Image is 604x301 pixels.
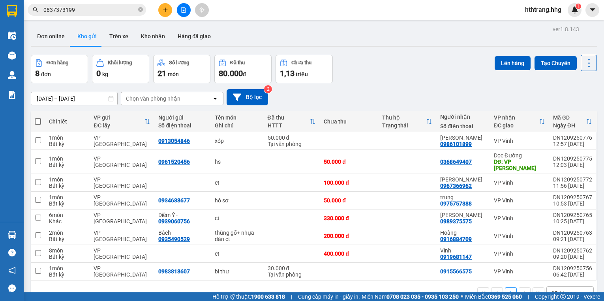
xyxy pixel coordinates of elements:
[92,55,149,83] button: Khối lượng0kg
[251,294,285,300] strong: 1900 633 818
[494,251,545,257] div: VP Vinh
[227,89,268,105] button: Bộ lọc
[324,179,374,186] div: 100.000 đ
[577,4,580,9] span: 1
[280,69,294,78] span: 1,13
[553,194,592,200] div: DN1209250767
[215,197,259,204] div: hồ sơ
[94,176,150,189] div: VP [GEOGRAPHIC_DATA]
[553,155,592,162] div: DN1209250775
[49,218,86,224] div: Khác
[378,111,436,132] th: Toggle SortBy
[94,155,150,168] div: VP [GEOGRAPHIC_DATA]
[49,271,86,278] div: Bất kỳ
[215,268,259,275] div: bì thư
[324,159,374,165] div: 50.000 đ
[553,218,592,224] div: 10:25 [DATE]
[582,290,589,296] svg: open
[158,212,207,218] div: Diễm Ý -
[298,292,360,301] span: Cung cấp máy in - giấy in:
[553,212,592,218] div: DN1209250765
[169,60,189,65] div: Số lượng
[219,69,243,78] span: 80.000
[505,287,517,299] button: 1
[158,236,190,242] div: 0935490529
[35,69,39,78] span: 8
[490,111,549,132] th: Toggle SortBy
[571,6,578,13] img: icon-new-feature
[215,251,259,257] div: ct
[440,114,486,120] div: Người nhận
[440,212,486,218] div: Phương Như
[553,254,592,260] div: 09:20 [DATE]
[49,135,86,141] div: 1 món
[195,3,209,17] button: aim
[549,111,596,132] th: Toggle SortBy
[138,6,143,14] span: close-circle
[494,114,539,121] div: VP nhận
[171,27,217,46] button: Hàng đã giao
[324,197,374,204] div: 50.000 đ
[158,138,190,144] div: 0913054846
[94,114,144,121] div: VP gửi
[553,135,592,141] div: DN1209250776
[158,230,207,236] div: Bách
[268,114,310,121] div: Đã thu
[94,247,150,260] div: VP [GEOGRAPHIC_DATA]
[440,176,486,183] div: Chị Ngọc
[158,268,190,275] div: 0983818607
[215,215,259,221] div: ct
[268,135,316,141] div: 50.000 đ
[8,249,16,256] span: question-circle
[440,254,472,260] div: 0919681147
[495,56,531,70] button: Lên hàng
[8,267,16,274] span: notification
[268,271,316,278] div: Tại văn phòng
[158,69,166,78] span: 21
[49,118,86,125] div: Chi tiết
[553,230,592,236] div: DN1209250763
[324,251,374,257] div: 400.000 đ
[276,55,333,83] button: Chưa thu1,13 triệu
[382,114,426,121] div: Thu hộ
[553,122,586,129] div: Ngày ĐH
[103,27,135,46] button: Trên xe
[158,159,190,165] div: 0961520456
[535,56,577,70] button: Tạo Chuyến
[215,159,259,165] div: hs
[90,111,154,132] th: Toggle SortBy
[440,247,486,254] div: Vinh
[560,294,566,299] span: copyright
[488,294,522,300] strong: 0369 525 060
[553,183,592,189] div: 11:56 [DATE]
[553,162,592,168] div: 12:03 [DATE]
[465,292,522,301] span: Miền Bắc
[494,152,545,159] div: Dọc Đường
[440,230,486,236] div: Hoàng
[49,194,86,200] div: 1 món
[33,7,38,13] span: search
[49,200,86,207] div: Bất kỳ
[243,71,246,77] span: đ
[494,268,545,275] div: VP Vinh
[8,284,16,292] span: message
[576,4,581,9] sup: 1
[382,122,426,129] div: Trạng thái
[324,233,374,239] div: 200.000 đ
[7,5,17,17] img: logo-vxr
[199,7,204,13] span: aim
[94,265,150,278] div: VP [GEOGRAPHIC_DATA]
[553,265,592,271] div: DN1209250756
[264,85,272,93] sup: 2
[43,6,137,14] input: Tìm tên, số ĐT hoặc mã đơn
[494,159,545,171] div: DĐ: VP Nam Đàn
[49,176,86,183] div: 1 món
[494,122,539,129] div: ĐC giao
[8,32,16,40] img: warehouse-icon
[553,176,592,183] div: DN1209250772
[102,71,108,77] span: kg
[494,197,545,204] div: VP Vinh
[49,236,86,242] div: Bất kỳ
[440,135,486,141] div: Anh Triều
[585,3,599,17] button: caret-down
